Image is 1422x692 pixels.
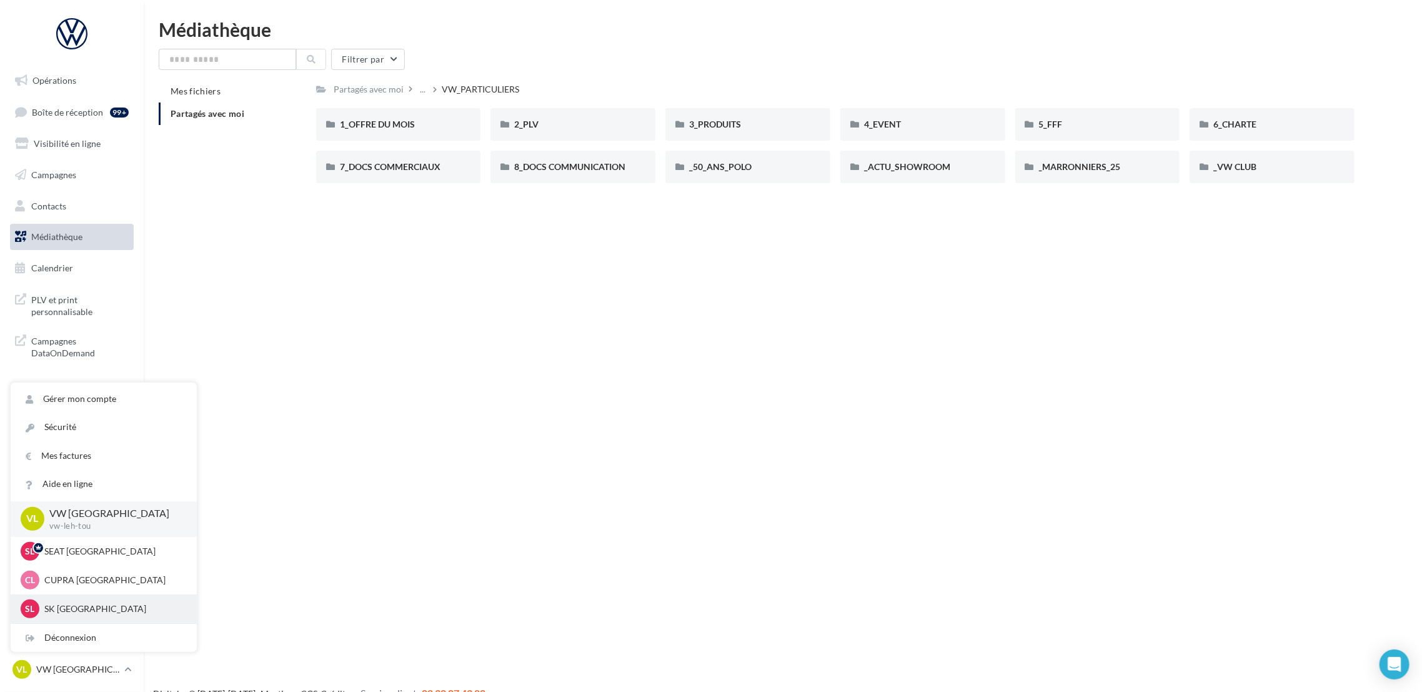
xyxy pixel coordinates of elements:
[34,138,101,149] span: Visibilité en ligne
[27,512,39,526] span: VL
[7,162,136,188] a: Campagnes
[334,83,404,96] div: Partagés avec moi
[49,506,177,521] p: VW [GEOGRAPHIC_DATA]
[442,83,519,96] div: VW_PARTICULIERS
[1380,649,1410,679] div: Open Intercom Messenger
[331,49,405,70] button: Filtrer par
[7,286,136,323] a: PLV et print personnalisable
[11,413,197,441] a: Sécurité
[689,119,741,129] span: 3_PRODUITS
[689,161,752,172] span: _50_ANS_POLO
[11,470,197,498] a: Aide en ligne
[31,333,129,359] span: Campagnes DataOnDemand
[44,545,182,558] p: SEAT [GEOGRAPHIC_DATA]
[31,291,129,318] span: PLV et print personnalisable
[340,119,415,129] span: 1_OFFRE DU MOIS
[31,263,73,273] span: Calendrier
[10,658,134,681] a: VL VW [GEOGRAPHIC_DATA]
[340,161,440,172] span: 7_DOCS COMMERCIAUX
[25,574,35,586] span: CL
[26,603,35,615] span: SL
[864,119,901,129] span: 4_EVENT
[7,255,136,281] a: Calendrier
[1213,161,1256,172] span: _VW CLUB
[417,81,428,98] div: ...
[514,161,625,172] span: 8_DOCS COMMUNICATION
[11,385,197,413] a: Gérer mon compte
[1039,119,1063,129] span: 5_FFF
[7,99,136,126] a: Boîte de réception99+
[44,603,182,615] p: SK [GEOGRAPHIC_DATA]
[110,108,129,118] div: 99+
[1213,119,1256,129] span: 6_CHARTE
[7,224,136,250] a: Médiathèque
[864,161,950,172] span: _ACTU_SHOWROOM
[32,106,103,117] span: Boîte de réception
[159,20,1407,39] div: Médiathèque
[171,108,244,119] span: Partagés avec moi
[31,231,82,242] span: Médiathèque
[31,200,66,211] span: Contacts
[44,574,182,586] p: CUPRA [GEOGRAPHIC_DATA]
[11,442,197,470] a: Mes factures
[1039,161,1121,172] span: _MARRONNIERS_25
[7,131,136,157] a: Visibilité en ligne
[49,521,177,532] p: vw-leh-tou
[11,624,197,652] div: Déconnexion
[171,86,221,96] span: Mes fichiers
[17,663,27,676] span: VL
[514,119,539,129] span: 2_PLV
[26,545,35,558] span: SL
[7,193,136,219] a: Contacts
[7,68,136,94] a: Opérations
[7,328,136,364] a: Campagnes DataOnDemand
[36,663,119,676] p: VW [GEOGRAPHIC_DATA]
[31,169,76,180] span: Campagnes
[32,75,76,86] span: Opérations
